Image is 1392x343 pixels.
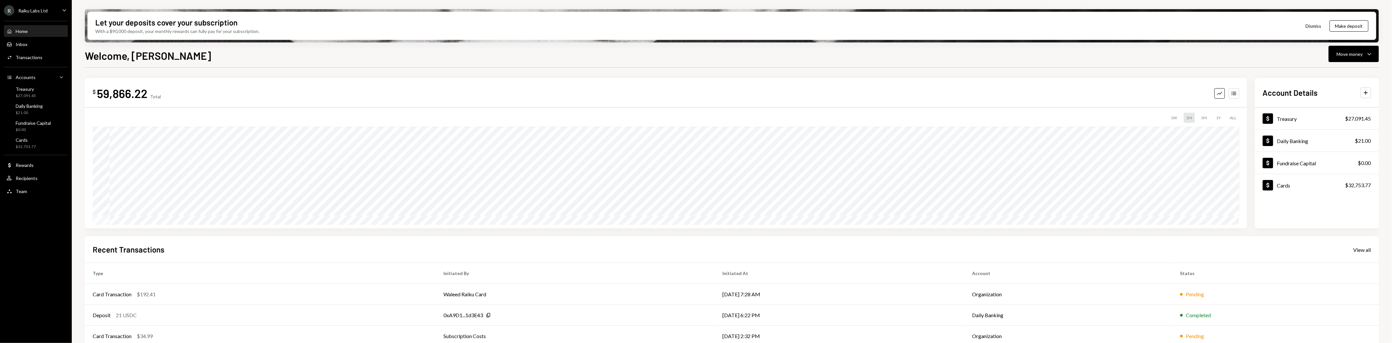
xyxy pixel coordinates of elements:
a: Fundraise Capital$0.00 [4,118,68,134]
a: Transactions [4,51,68,63]
div: $0.00 [16,127,51,133]
h2: Recent Transactions [93,244,164,255]
td: Waleed Raiku Card [436,284,715,305]
h1: Welcome, [PERSON_NAME] [85,49,211,62]
div: Cards [1277,182,1291,188]
div: $21.00 [1355,137,1371,145]
button: Move money [1329,46,1379,62]
div: 1W [1168,113,1180,123]
div: Let your deposits cover your subscription [95,17,238,28]
h2: Account Details [1263,87,1318,98]
div: Fundraise Capital [16,120,51,126]
th: Account [965,263,1172,284]
button: Make deposit [1330,20,1369,32]
div: $192.41 [137,290,156,298]
div: Pending [1186,332,1204,340]
div: Inbox [16,41,27,47]
div: Deposit [93,311,111,319]
div: $34.99 [137,332,153,340]
div: R [4,5,14,16]
div: Total [150,94,161,99]
div: Treasury [1277,116,1297,122]
div: Daily Banking [1277,138,1308,144]
a: Cards$32,753.77 [4,135,68,151]
td: Daily Banking [965,305,1172,326]
a: Treasury$27,091.45 [4,84,68,100]
div: $27,091.45 [1345,115,1371,122]
div: $0.00 [1358,159,1371,167]
a: Fundraise Capital$0.00 [1255,152,1379,174]
div: $32,753.77 [16,144,36,150]
th: Type [85,263,436,284]
a: View all [1353,246,1371,253]
div: 1M [1184,113,1195,123]
a: Cards$32,753.77 [1255,174,1379,196]
div: 3M [1199,113,1210,123]
button: Dismiss [1298,18,1330,34]
div: Home [16,28,28,34]
div: Card Transaction [93,332,131,340]
div: Card Transaction [93,290,131,298]
div: Completed [1186,311,1211,319]
div: Move money [1337,51,1363,57]
a: Inbox [4,38,68,50]
th: Initiated At [715,263,965,284]
th: Initiated By [436,263,715,284]
div: 21 USDC [116,311,137,319]
div: Fundraise Capital [1277,160,1316,166]
a: Recipients [4,172,68,184]
div: ALL [1228,113,1239,123]
div: Treasury [16,86,36,92]
a: Team [4,185,68,197]
div: With a $90,000 deposit, your monthly rewards can fully pay for your subscription. [95,28,259,35]
div: Cards [16,137,36,143]
a: Accounts [4,71,68,83]
th: Status [1172,263,1379,284]
a: Treasury$27,091.45 [1255,107,1379,129]
div: $32,753.77 [1345,181,1371,189]
div: 59,866.22 [97,86,147,101]
div: Transactions [16,55,42,60]
td: [DATE] 6:22 PM [715,305,965,326]
div: Team [16,188,27,194]
a: Daily Banking$21.00 [1255,130,1379,152]
div: 0xA9D1...1d3E43 [444,311,483,319]
div: Raiku Labs Ltd [18,8,48,13]
div: 1Y [1214,113,1224,123]
td: Organization [965,284,1172,305]
div: Accounts [16,74,36,80]
div: $21.00 [16,110,43,116]
td: [DATE] 7:28 AM [715,284,965,305]
div: Daily Banking [16,103,43,109]
a: Home [4,25,68,37]
a: Daily Banking$21.00 [4,101,68,117]
div: $27,091.45 [16,93,36,99]
div: Pending [1186,290,1204,298]
div: $ [93,89,96,95]
div: Recipients [16,175,38,181]
div: Rewards [16,162,34,168]
a: Rewards [4,159,68,171]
